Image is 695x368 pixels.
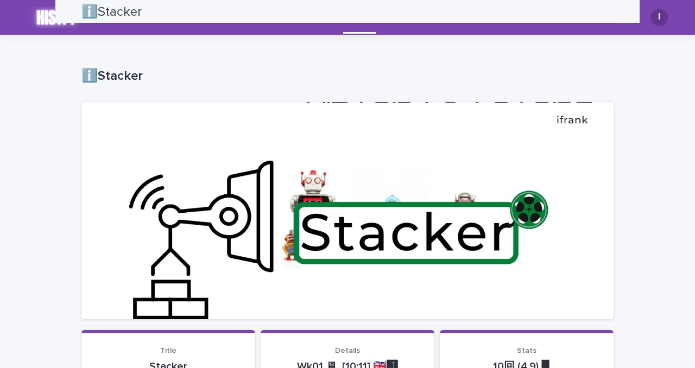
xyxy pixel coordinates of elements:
[335,347,360,354] span: Details
[517,347,536,354] span: Stats
[81,68,609,84] p: ℹ️Stacker
[160,347,176,354] span: Title
[650,9,668,26] div: I
[22,7,92,28] img: k2lX6XtKT2uGl0LI8IDL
